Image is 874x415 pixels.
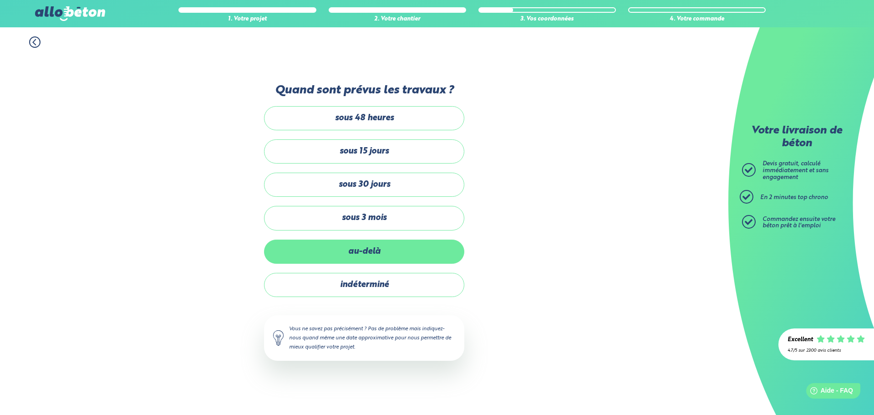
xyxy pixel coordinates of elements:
[793,379,864,405] iframe: Help widget launcher
[744,125,849,150] p: Votre livraison de béton
[788,348,865,353] div: 4.7/5 sur 2300 avis clients
[762,216,835,229] span: Commandez ensuite votre béton prêt à l'emploi
[178,16,316,23] div: 1. Votre projet
[264,84,464,97] label: Quand sont prévus les travaux ?
[788,337,813,343] div: Excellent
[264,139,464,164] label: sous 15 jours
[264,173,464,197] label: sous 30 jours
[264,106,464,130] label: sous 48 heures
[264,240,464,264] label: au-delà
[264,206,464,230] label: sous 3 mois
[628,16,766,23] div: 4. Votre commande
[478,16,616,23] div: 3. Vos coordonnées
[762,161,828,180] span: Devis gratuit, calculé immédiatement et sans engagement
[264,273,464,297] label: indéterminé
[329,16,466,23] div: 2. Votre chantier
[760,195,828,200] span: En 2 minutes top chrono
[35,6,105,21] img: allobéton
[264,315,464,361] div: Vous ne savez pas précisément ? Pas de problème mais indiquez-nous quand même une date approximat...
